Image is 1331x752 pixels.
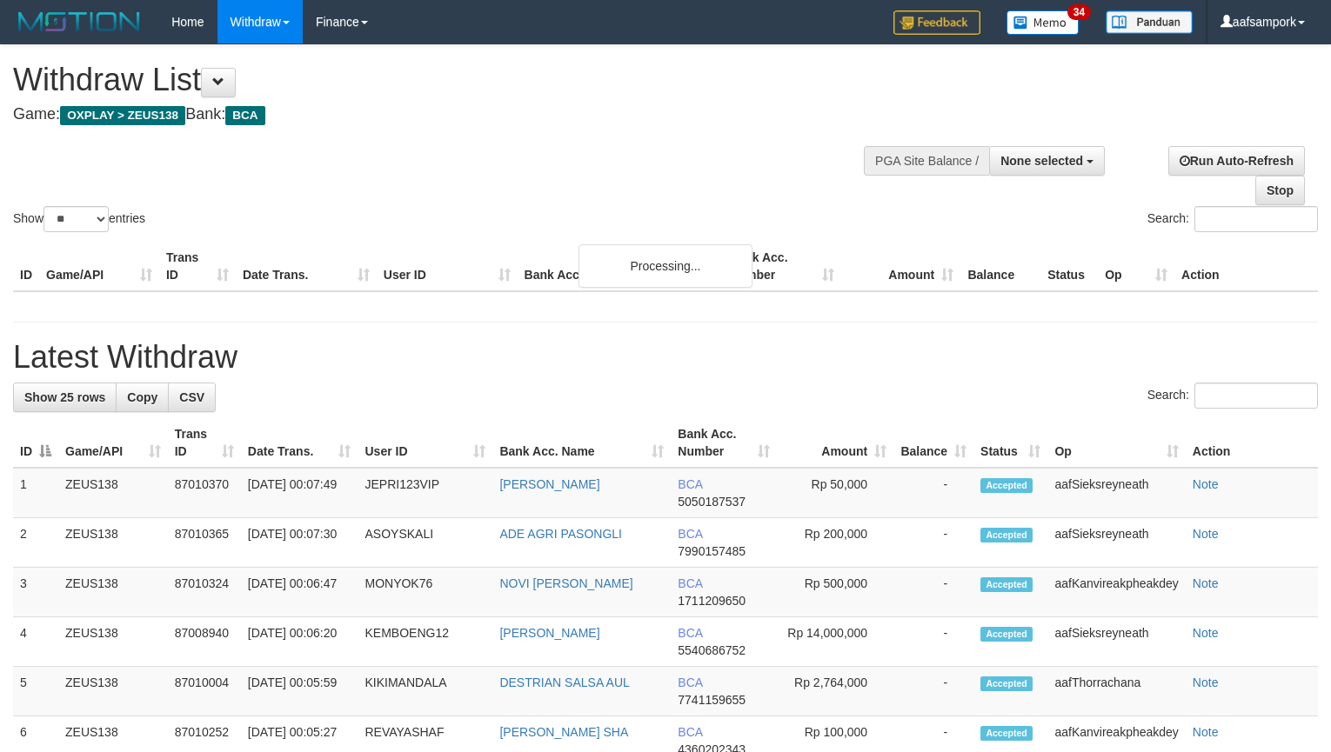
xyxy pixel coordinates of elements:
[1047,568,1185,617] td: aafKanvireakpheakdey
[1193,675,1219,689] a: Note
[58,568,168,617] td: ZEUS138
[127,390,157,404] span: Copy
[989,146,1105,176] button: None selected
[1194,206,1318,232] input: Search:
[13,468,58,518] td: 1
[893,568,973,617] td: -
[980,528,1033,542] span: Accepted
[39,242,159,291] th: Game/API
[358,468,492,518] td: JEPRI123VIP
[13,518,58,568] td: 2
[13,418,58,468] th: ID: activate to sort column descending
[893,617,973,667] td: -
[13,568,58,617] td: 3
[43,206,109,232] select: Showentries
[159,242,236,291] th: Trans ID
[358,518,492,568] td: ASOYSKALI
[1147,206,1318,232] label: Search:
[168,667,241,716] td: 87010004
[58,667,168,716] td: ZEUS138
[377,242,518,291] th: User ID
[980,577,1033,592] span: Accepted
[499,675,629,689] a: DESTRIAN SALSA AUL
[678,643,746,657] span: Copy 5540686752 to clipboard
[358,667,492,716] td: KIKIMANDALA
[241,568,358,617] td: [DATE] 00:06:47
[678,594,746,608] span: Copy 1711209650 to clipboard
[864,146,989,176] div: PGA Site Balance /
[1040,242,1098,291] th: Status
[1007,10,1080,35] img: Button%20Memo.svg
[13,9,145,35] img: MOTION_logo.png
[13,667,58,716] td: 5
[777,568,893,617] td: Rp 500,000
[168,518,241,568] td: 87010365
[499,477,599,491] a: [PERSON_NAME]
[980,726,1033,741] span: Accepted
[518,242,723,291] th: Bank Acc. Name
[777,468,893,518] td: Rp 50,000
[777,667,893,716] td: Rp 2,764,000
[1193,527,1219,541] a: Note
[168,468,241,518] td: 87010370
[499,725,628,739] a: [PERSON_NAME] SHA
[678,693,746,707] span: Copy 7741159655 to clipboard
[1047,518,1185,568] td: aafSieksreyneath
[13,63,870,97] h1: Withdraw List
[678,477,702,491] span: BCA
[241,468,358,518] td: [DATE] 00:07:49
[1186,418,1318,468] th: Action
[678,626,702,640] span: BCA
[671,418,777,468] th: Bank Acc. Number: activate to sort column ascending
[1047,667,1185,716] td: aafThorrachana
[116,383,169,412] a: Copy
[678,495,746,509] span: Copy 5050187537 to clipboard
[678,725,702,739] span: BCA
[1193,725,1219,739] a: Note
[241,617,358,667] td: [DATE] 00:06:20
[893,468,973,518] td: -
[1098,242,1174,291] th: Op
[777,418,893,468] th: Amount: activate to sort column ascending
[13,106,870,123] h4: Game: Bank:
[168,568,241,617] td: 87010324
[777,518,893,568] td: Rp 200,000
[1193,477,1219,491] a: Note
[60,106,185,125] span: OXPLAY > ZEUS138
[24,390,105,404] span: Show 25 rows
[1047,418,1185,468] th: Op: activate to sort column ascending
[168,617,241,667] td: 87008940
[168,418,241,468] th: Trans ID: activate to sort column ascending
[893,418,973,468] th: Balance: activate to sort column ascending
[777,617,893,667] td: Rp 14,000,000
[1047,468,1185,518] td: aafSieksreyneath
[1067,4,1091,20] span: 34
[893,667,973,716] td: -
[579,244,752,288] div: Processing...
[241,518,358,568] td: [DATE] 00:07:30
[492,418,671,468] th: Bank Acc. Name: activate to sort column ascending
[58,518,168,568] td: ZEUS138
[980,627,1033,642] span: Accepted
[179,390,204,404] span: CSV
[980,676,1033,691] span: Accepted
[893,518,973,568] td: -
[1000,154,1083,168] span: None selected
[58,468,168,518] td: ZEUS138
[499,576,632,590] a: NOVI [PERSON_NAME]
[722,242,841,291] th: Bank Acc. Number
[960,242,1040,291] th: Balance
[499,527,622,541] a: ADE AGRI PASONGLI
[241,418,358,468] th: Date Trans.: activate to sort column ascending
[236,242,377,291] th: Date Trans.
[13,617,58,667] td: 4
[13,383,117,412] a: Show 25 rows
[13,242,39,291] th: ID
[1047,617,1185,667] td: aafSieksreyneath
[241,667,358,716] td: [DATE] 00:05:59
[1147,383,1318,409] label: Search:
[1193,576,1219,590] a: Note
[1168,146,1305,176] a: Run Auto-Refresh
[1174,242,1318,291] th: Action
[58,617,168,667] td: ZEUS138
